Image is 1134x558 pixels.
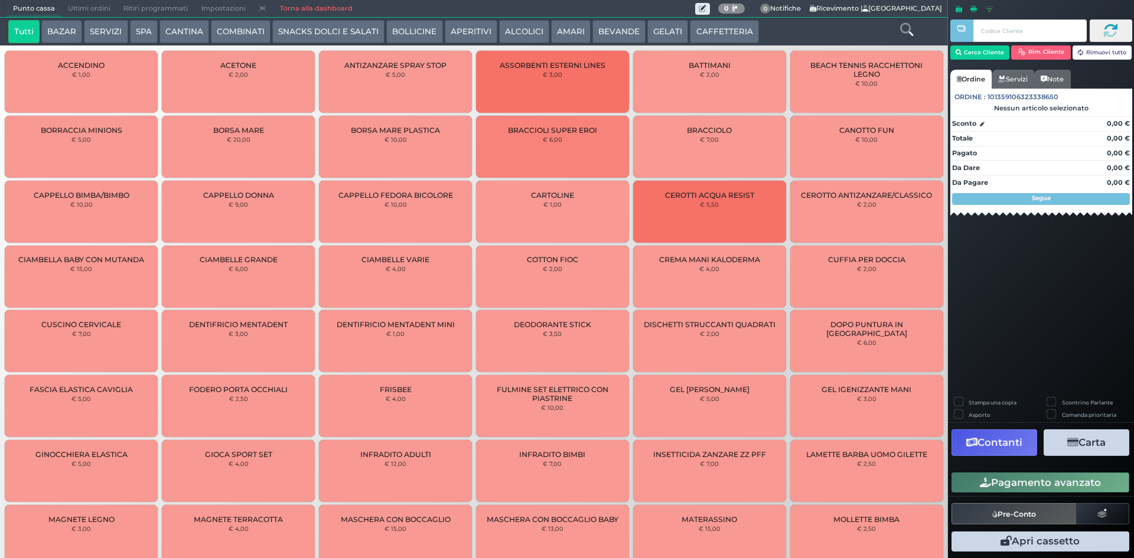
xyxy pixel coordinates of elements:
label: Stampa una copia [969,399,1016,406]
small: € 5,00 [386,71,405,78]
span: Punto cassa [6,1,61,17]
button: Contanti [951,429,1037,456]
small: € 5,00 [71,460,91,467]
strong: Da Pagare [952,178,988,187]
span: CAPPELLO FEDORA BICOLORE [338,191,453,200]
div: Nessun articolo selezionato [950,104,1132,112]
small: € 2,00 [229,71,248,78]
span: MASCHERA CON BOCCAGLIO BABY [487,515,618,524]
span: BRACCIOLI SUPER EROI [508,126,597,135]
small: € 5,50 [700,201,719,208]
small: € 15,00 [699,525,721,532]
button: Rimuovi tutto [1073,45,1132,60]
small: € 10,00 [541,404,563,411]
span: MATERASSINO [682,515,737,524]
span: CIAMBELLE GRANDE [200,255,278,264]
small: € 9,00 [229,201,248,208]
button: AMARI [551,20,591,44]
span: ACETONE [220,61,256,70]
small: € 1,00 [72,71,90,78]
b: 0 [724,4,729,12]
small: € 2,50 [229,395,248,402]
button: Tutti [8,20,40,44]
span: BRACCIOLO [687,126,732,135]
span: DISCHETTI STRUCCANTI QUADRATI [644,320,775,329]
span: FASCIA ELASTICA CAVIGLIA [30,385,133,394]
span: GEL IGENIZZANTE MANI [822,385,911,394]
small: € 3,00 [543,71,562,78]
button: Apri cassetto [951,531,1129,552]
span: DOPO PUNTURA IN [GEOGRAPHIC_DATA] [800,320,933,338]
strong: 0,00 € [1107,178,1130,187]
span: GIOCA SPORT SET [205,450,272,459]
span: FODERO PORTA OCCHIALI [189,385,288,394]
a: Torna alla dashboard [273,1,359,17]
button: COMBINATI [211,20,271,44]
a: Ordine [950,70,992,89]
small: € 7,00 [700,136,719,143]
span: MAGNETE TERRACOTTA [194,515,283,524]
button: GELATI [647,20,688,44]
small: € 6,00 [229,265,248,272]
small: € 10,00 [384,201,407,208]
span: Impostazioni [195,1,252,17]
small: € 13,00 [542,525,563,532]
small: € 10,00 [384,136,407,143]
span: Ultimi ordini [61,1,117,17]
span: DENTIFRICIO MENTADENT MINI [337,320,455,329]
span: CAPPELLO DONNA [203,191,274,200]
label: Comanda prioritaria [1062,411,1116,419]
span: CIAMBELLA BABY CON MUTANDA [18,255,144,264]
button: SPA [130,20,158,44]
span: MAGNETE LEGNO [48,515,115,524]
small: € 1,00 [386,330,405,337]
button: Cerca Cliente [950,45,1010,60]
button: ALCOLICI [499,20,549,44]
small: € 2,00 [543,265,562,272]
button: BEVANDE [592,20,646,44]
small: € 15,00 [70,265,92,272]
span: CAPPELLO BIMBA/BIMBO [34,191,129,200]
span: CEROTTI ACQUA RESIST [665,191,754,200]
span: BORRACCIA MINIONS [41,126,122,135]
strong: Totale [952,134,973,142]
button: CAFFETTERIA [690,20,758,44]
span: ANTIZANZARE SPRAY STOP [344,61,447,70]
small: € 3,00 [857,395,876,402]
strong: 0,00 € [1107,164,1130,172]
small: € 20,00 [227,136,250,143]
span: BORSA MARE [213,126,264,135]
strong: Pagato [952,149,977,157]
span: Ritiri programmati [117,1,194,17]
span: CIAMBELLE VARIE [361,255,429,264]
small: € 12,00 [384,460,406,467]
small: € 2,50 [857,525,876,532]
span: DEODORANTE STICK [514,320,591,329]
span: CANOTTO FUN [839,126,894,135]
small: € 7,00 [72,330,91,337]
small: € 1,00 [543,201,562,208]
small: € 2,00 [700,71,719,78]
span: COTTON FIOC [527,255,578,264]
small: € 3,50 [543,330,562,337]
span: GEL [PERSON_NAME] [670,385,750,394]
span: ASSORBENTI ESTERNI LINES [500,61,605,70]
span: INFRADITO BIMBI [519,450,585,459]
a: Note [1034,70,1070,89]
span: CARTOLINE [531,191,574,200]
small: € 4,00 [386,395,406,402]
span: 0 [760,4,771,14]
small: € 2,00 [857,265,876,272]
button: APERITIVI [445,20,497,44]
small: € 2,00 [700,330,719,337]
span: MOLLETTE BIMBA [833,515,900,524]
button: CANTINA [159,20,209,44]
strong: 0,00 € [1107,149,1130,157]
strong: Da Dare [952,164,980,172]
span: BATTIMANI [689,61,731,70]
input: Codice Cliente [973,19,1086,42]
span: BEACH TENNIS RACCHETTONI LEGNO [800,61,933,79]
small: € 15,00 [384,525,406,532]
button: Rim. Cliente [1011,45,1071,60]
small: € 7,00 [543,460,562,467]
